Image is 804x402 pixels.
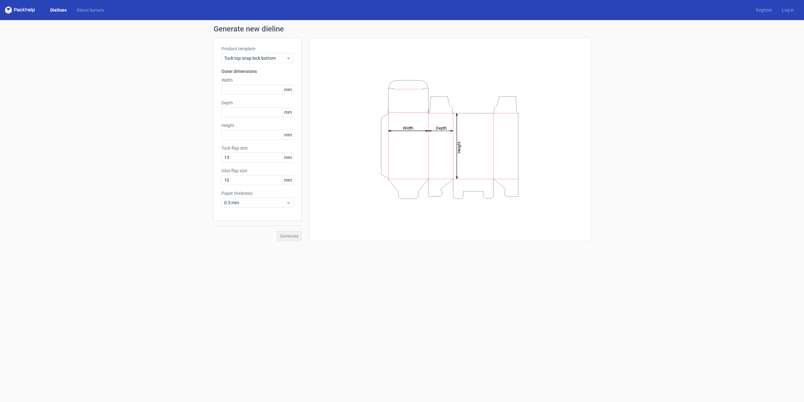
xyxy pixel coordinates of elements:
a: Register [751,7,777,13]
tspan: Height [457,141,461,153]
label: Product template [221,46,294,52]
span: mm [282,130,293,140]
a: Dielines [45,7,72,13]
span: mm [282,107,293,117]
tspan: Width [403,125,413,130]
tspan: Depth [436,125,447,130]
label: Depth [221,100,294,106]
label: Tuck flap size [221,145,294,151]
label: Height [221,122,294,129]
h3: Outer dimensions [221,68,294,74]
span: mm [282,175,293,185]
a: Diecut layouts [72,7,109,13]
span: 0.5 mm [224,200,286,206]
label: Glue flap size [221,168,294,174]
label: Paper thickness [221,190,294,196]
label: Width [221,77,294,83]
span: mm [282,153,293,162]
a: Log in [777,7,799,13]
span: Tuck top snap lock bottom [224,55,286,61]
span: mm [282,85,293,94]
h1: Generate new dieline [214,25,590,33]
